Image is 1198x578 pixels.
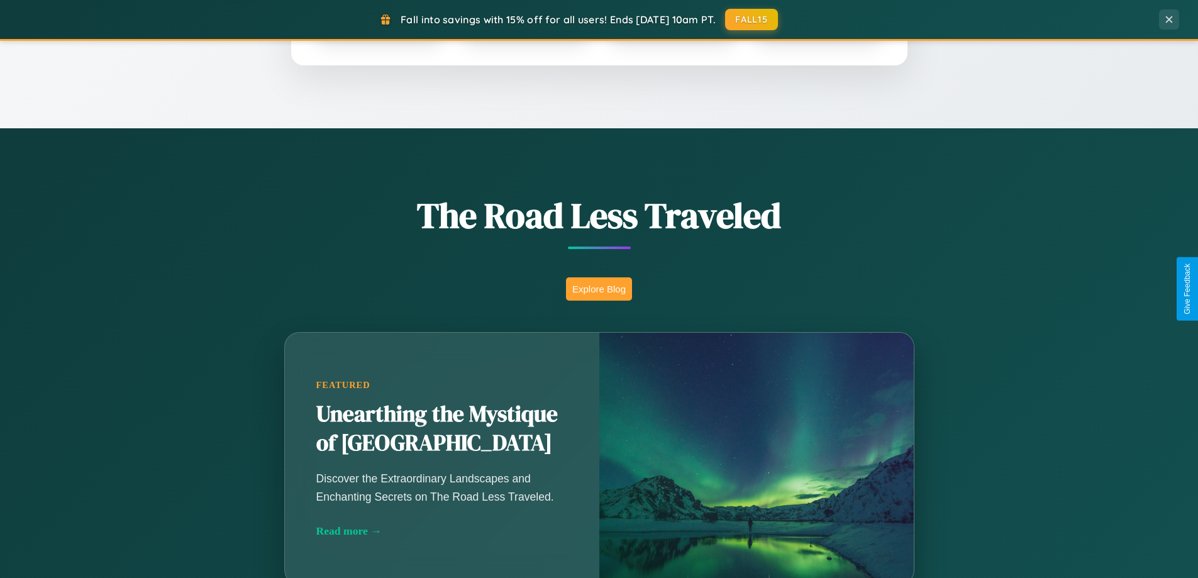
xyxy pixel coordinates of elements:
div: Read more → [316,525,568,538]
button: Explore Blog [566,277,632,301]
div: Featured [316,380,568,391]
button: FALL15 [725,9,778,30]
p: Discover the Extraordinary Landscapes and Enchanting Secrets on The Road Less Traveled. [316,470,568,505]
span: Fall into savings with 15% off for all users! Ends [DATE] 10am PT. [401,13,716,26]
div: Give Feedback [1183,264,1192,314]
h2: Unearthing the Mystique of [GEOGRAPHIC_DATA] [316,400,568,458]
h1: The Road Less Traveled [222,191,977,240]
